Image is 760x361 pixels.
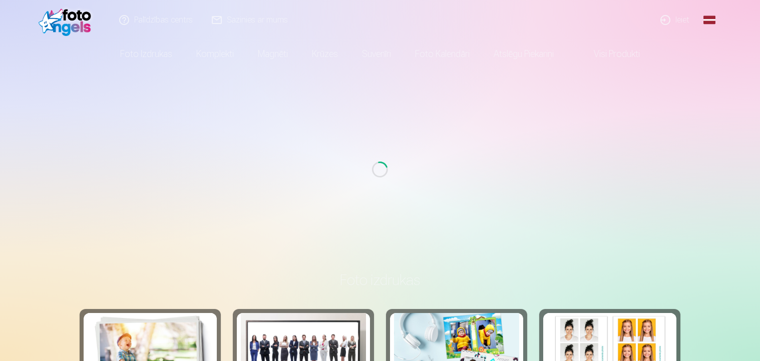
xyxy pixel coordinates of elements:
a: Komplekti [184,40,246,68]
a: Magnēti [246,40,300,68]
a: Foto kalendāri [403,40,482,68]
a: Suvenīri [350,40,403,68]
a: Krūzes [300,40,350,68]
img: /fa1 [39,4,96,36]
h3: Foto izdrukas [88,271,672,289]
a: Atslēgu piekariņi [482,40,566,68]
a: Foto izdrukas [108,40,184,68]
a: Visi produkti [566,40,652,68]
